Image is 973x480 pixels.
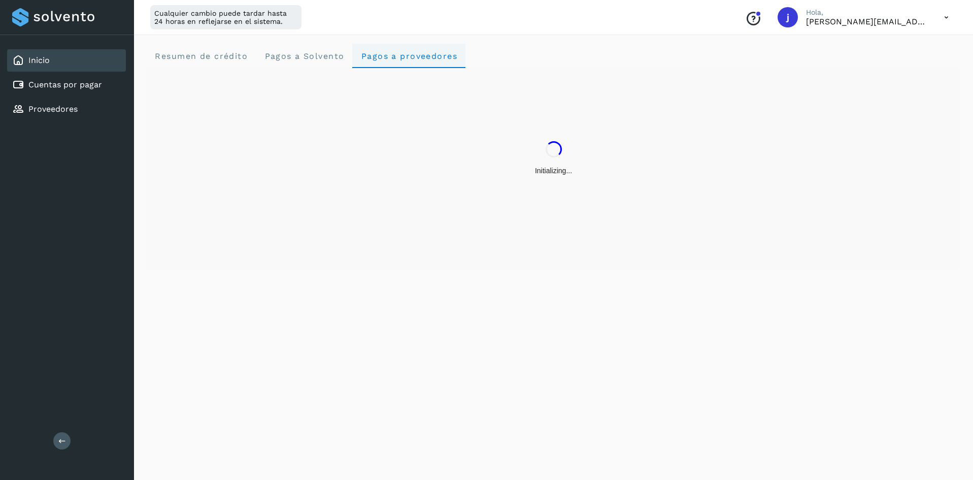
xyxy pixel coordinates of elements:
span: Pagos a Solvento [264,51,344,61]
div: Cuentas por pagar [7,74,126,96]
a: Proveedores [28,104,78,114]
div: Inicio [7,49,126,72]
div: Cualquier cambio puede tardar hasta 24 horas en reflejarse en el sistema. [150,5,301,29]
span: Resumen de crédito [154,51,248,61]
p: jonathan@99minutos.com [806,17,928,26]
p: Hola, [806,8,928,17]
a: Cuentas por pagar [28,80,102,89]
span: Pagos a proveedores [360,51,457,61]
a: Inicio [28,55,50,65]
div: Proveedores [7,98,126,120]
